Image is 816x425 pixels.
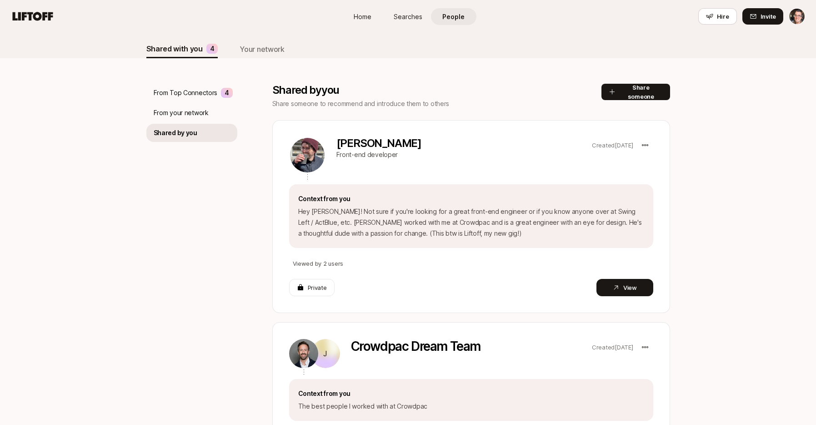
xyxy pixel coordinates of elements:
[293,259,344,268] p: Viewed by 2 users
[146,43,203,55] div: Shared with you
[351,339,588,354] p: Crowdpac Dream Team
[336,152,588,158] p: Front-end developer
[789,9,805,24] img: Eric Smith
[240,40,284,58] button: Your network
[601,84,670,100] button: Share someone
[323,348,327,359] p: J
[442,12,465,21] span: People
[272,98,601,109] p: Share someone to recommend and introduce them to others
[154,127,197,138] p: Shared by you
[340,8,385,25] a: Home
[154,107,209,118] p: From your network
[431,8,476,25] a: People
[592,141,633,150] p: Created [DATE]
[394,12,422,21] span: Searches
[308,283,327,292] p: Private
[272,84,601,96] p: Shared by you
[154,87,218,98] p: From Top Connectors
[698,8,737,25] button: Hire
[210,43,215,54] p: 4
[596,279,653,296] button: View
[298,206,644,239] p: Hey [PERSON_NAME]! Not sure if you're looking for a great front-end engineer or if you know anyon...
[761,12,776,21] span: Invite
[146,40,218,58] button: Shared with you4
[298,193,644,204] p: Context from you
[298,401,644,412] p: The best people I worked with at Crowdpac
[289,339,318,368] img: 49cc058c_9620_499c_84f2_197a57c98584.jpg
[742,8,783,25] button: Invite
[717,12,729,21] span: Hire
[354,12,371,21] span: Home
[336,137,588,150] p: [PERSON_NAME]
[290,138,325,172] img: 9459f226_b952_4cdc_ade2_23b79d4c6f8c.jpg
[240,43,284,55] div: Your network
[592,343,633,352] p: Created [DATE]
[789,8,805,25] button: Eric Smith
[225,87,229,98] p: 4
[385,8,431,25] a: Searches
[298,388,644,399] p: Context from you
